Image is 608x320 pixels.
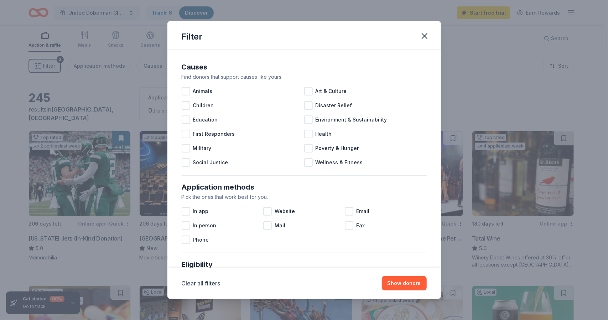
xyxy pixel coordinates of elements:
[182,279,220,288] button: Clear all filters
[193,236,209,244] span: Phone
[182,193,427,201] div: Pick the ones that work best for you.
[356,207,369,216] span: Email
[193,207,209,216] span: In app
[182,61,427,73] div: Causes
[275,207,295,216] span: Website
[193,87,213,96] span: Animals
[182,181,427,193] div: Application methods
[193,144,212,153] span: Military
[316,101,352,110] span: Disaster Relief
[193,101,214,110] span: Children
[316,130,332,138] span: Health
[193,158,228,167] span: Social Justice
[182,31,203,42] div: Filter
[182,73,427,81] div: Find donors that support causes like yours.
[193,221,217,230] span: In person
[193,115,218,124] span: Education
[316,87,347,96] span: Art & Culture
[182,259,427,270] div: Eligibility
[356,221,365,230] span: Fax
[316,158,363,167] span: Wellness & Fitness
[316,115,387,124] span: Environment & Sustainability
[316,144,359,153] span: Poverty & Hunger
[382,276,427,290] button: Show donors
[193,130,235,138] span: First Responders
[275,221,285,230] span: Mail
